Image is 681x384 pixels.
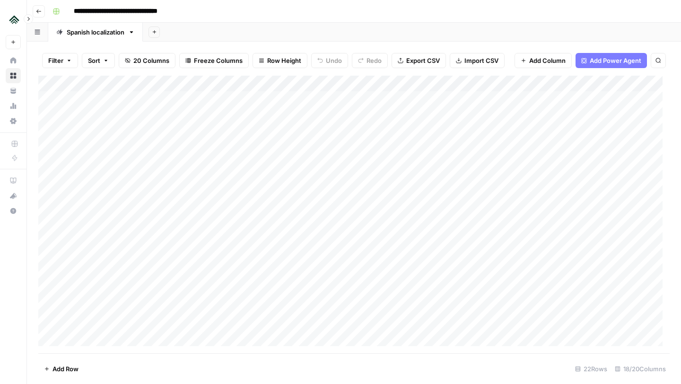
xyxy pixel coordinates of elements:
[6,11,23,28] img: Uplisting Logo
[406,56,440,65] span: Export CSV
[450,53,505,68] button: Import CSV
[515,53,572,68] button: Add Column
[6,68,21,83] a: Browse
[6,203,21,218] button: Help + Support
[311,53,348,68] button: Undo
[48,23,143,42] a: Spanish localization
[133,56,169,65] span: 20 Columns
[367,56,382,65] span: Redo
[590,56,641,65] span: Add Power Agent
[6,8,21,31] button: Workspace: Uplisting
[67,27,124,37] div: Spanish localization
[611,361,670,376] div: 18/20 Columns
[48,56,63,65] span: Filter
[179,53,249,68] button: Freeze Columns
[6,173,21,188] a: AirOps Academy
[529,56,566,65] span: Add Column
[576,53,647,68] button: Add Power Agent
[194,56,243,65] span: Freeze Columns
[88,56,100,65] span: Sort
[6,188,21,203] button: What's new?
[326,56,342,65] span: Undo
[6,189,20,203] div: What's new?
[392,53,446,68] button: Export CSV
[6,113,21,129] a: Settings
[42,53,78,68] button: Filter
[6,53,21,68] a: Home
[571,361,611,376] div: 22 Rows
[267,56,301,65] span: Row Height
[52,364,79,374] span: Add Row
[253,53,307,68] button: Row Height
[6,98,21,113] a: Usage
[82,53,115,68] button: Sort
[6,83,21,98] a: Your Data
[464,56,498,65] span: Import CSV
[38,361,84,376] button: Add Row
[119,53,175,68] button: 20 Columns
[352,53,388,68] button: Redo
